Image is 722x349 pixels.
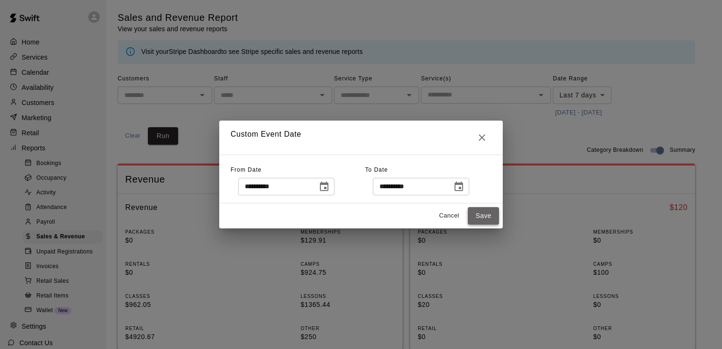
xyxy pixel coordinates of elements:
[219,121,503,155] h2: Custom Event Date
[473,128,491,147] button: Close
[434,209,464,223] button: Cancel
[449,177,468,196] button: Choose date, selected date is Aug 15, 2025
[315,177,334,196] button: Choose date, selected date is Aug 1, 2025
[468,207,499,225] button: Save
[365,166,388,173] span: To Date
[231,166,262,173] span: From Date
